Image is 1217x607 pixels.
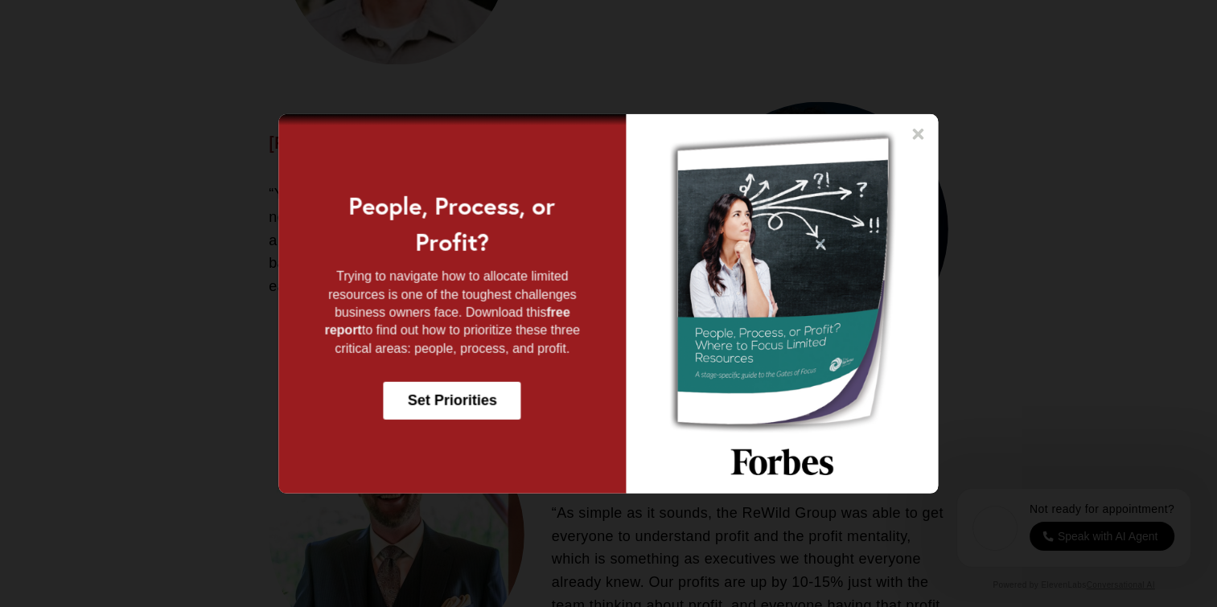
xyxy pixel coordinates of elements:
[384,382,521,420] a: Set Priorities
[311,187,594,260] h2: People, Process, or Profit?
[328,269,577,319] span: Trying to navigate how to allocate limited resources is one of the toughest challenges business o...
[626,113,938,493] img: GOF LeadGen Popup
[335,323,580,355] span: to find out how to prioritize these three critical areas: people, process, and profit.
[325,306,570,337] strong: free report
